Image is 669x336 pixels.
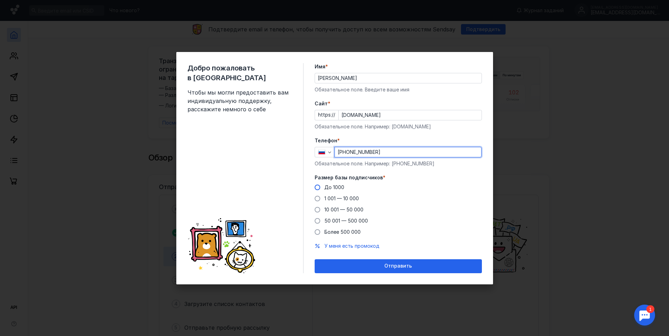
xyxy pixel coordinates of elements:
[315,174,383,181] span: Размер базы подписчиков
[324,207,363,212] span: 10 001 — 50 000
[16,4,24,12] div: 1
[324,229,361,235] span: Более 500 000
[315,100,328,107] span: Cайт
[315,63,325,70] span: Имя
[324,243,379,249] span: У меня есть промокод
[315,259,482,273] button: Отправить
[187,63,292,83] span: Добро пожаловать в [GEOGRAPHIC_DATA]
[315,137,337,144] span: Телефон
[324,218,368,224] span: 50 001 — 500 000
[384,263,412,269] span: Отправить
[315,160,482,167] div: Обязательное поле. Например: [PHONE_NUMBER]
[324,184,344,190] span: До 1000
[187,88,292,113] span: Чтобы мы могли предоставить вам индивидуальную поддержку, расскажите немного о себе
[324,242,379,249] button: У меня есть промокод
[324,195,359,201] span: 1 001 — 10 000
[315,86,482,93] div: Обязательное поле. Введите ваше имя
[315,123,482,130] div: Обязательное поле. Например: [DOMAIN_NAME]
